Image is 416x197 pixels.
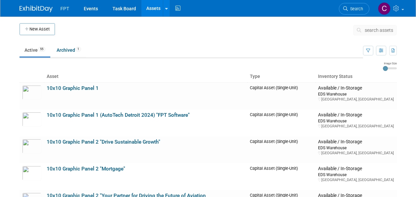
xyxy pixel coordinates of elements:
a: 10x10 Graphic Panel 2 "Mortgage" [47,166,125,172]
span: FPT [61,6,69,11]
a: 10x10 Graphic Panel 2 "Drive Sustainable Growth" [47,139,160,145]
div: Available / In-Storage [318,85,394,91]
td: Capital Asset (Single-Unit) [247,82,316,109]
button: search assets [353,25,397,35]
a: 10x10 Graphic Panel 1 (AutoTech Detroit 2024) "FPT Software" [47,112,190,118]
div: [GEOGRAPHIC_DATA], [GEOGRAPHIC_DATA] [318,151,394,156]
span: 1 [75,47,81,52]
div: [GEOGRAPHIC_DATA], [GEOGRAPHIC_DATA] [318,124,394,129]
div: EDS Warehouse [318,172,394,177]
div: Image Size [383,61,397,65]
a: 10x10 Graphic Panel 1 [47,85,99,91]
div: Available / In-Storage [318,139,394,145]
button: New Asset [20,23,55,35]
div: EDS Warehouse [318,145,394,151]
td: Capital Asset (Single-Unit) [247,136,316,163]
td: Capital Asset (Single-Unit) [247,163,316,190]
a: Search [339,3,369,15]
th: Asset [44,71,247,82]
div: Available / In-Storage [318,112,394,118]
img: ExhibitDay [20,6,53,12]
div: Available / In-Storage [318,166,394,172]
span: search assets [365,28,393,33]
th: Type [247,71,316,82]
span: Search [348,6,363,11]
a: Active55 [20,44,50,56]
div: EDS Warehouse [318,118,394,124]
div: [GEOGRAPHIC_DATA], [GEOGRAPHIC_DATA] [318,97,394,102]
span: 55 [38,47,45,52]
img: Cassandra Slowik [378,2,391,15]
td: Capital Asset (Single-Unit) [247,109,316,136]
div: EDS Warehouse [318,91,394,97]
a: Archived1 [52,44,86,56]
div: [GEOGRAPHIC_DATA], [GEOGRAPHIC_DATA] [318,177,394,182]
